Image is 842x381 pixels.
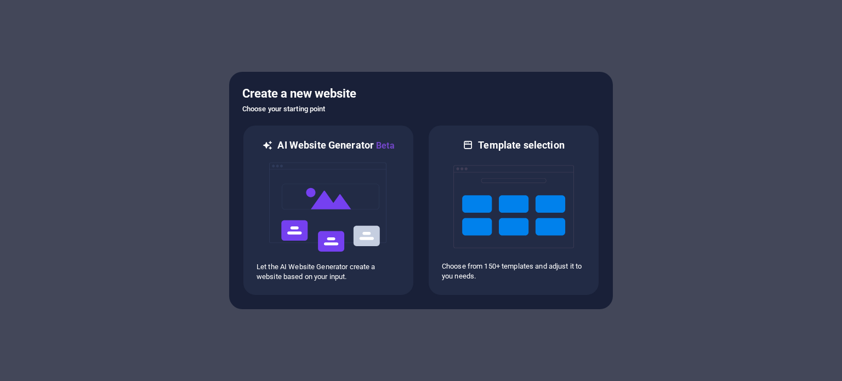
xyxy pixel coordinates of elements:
[268,152,389,262] img: ai
[478,139,564,152] h6: Template selection
[242,124,414,296] div: AI Website GeneratorBetaaiLet the AI Website Generator create a website based on your input.
[242,85,600,103] h5: Create a new website
[442,261,585,281] p: Choose from 150+ templates and adjust it to you needs.
[428,124,600,296] div: Template selectionChoose from 150+ templates and adjust it to you needs.
[242,103,600,116] h6: Choose your starting point
[257,262,400,282] p: Let the AI Website Generator create a website based on your input.
[374,140,395,151] span: Beta
[277,139,394,152] h6: AI Website Generator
